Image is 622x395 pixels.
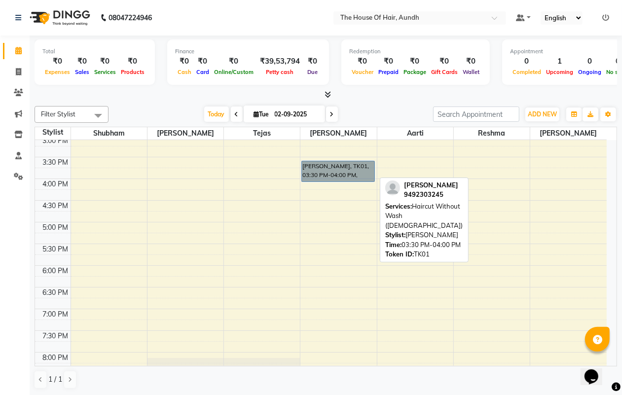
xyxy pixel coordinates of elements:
[460,56,482,67] div: ₹0
[304,56,321,67] div: ₹0
[41,201,71,211] div: 4:30 PM
[401,56,429,67] div: ₹0
[349,56,376,67] div: ₹0
[109,4,152,32] b: 08047224946
[73,56,92,67] div: ₹0
[385,231,405,239] span: Stylist:
[41,266,71,276] div: 6:00 PM
[41,222,71,233] div: 5:00 PM
[385,241,402,249] span: Time:
[42,69,73,75] span: Expenses
[35,127,71,138] div: Stylist
[41,244,71,254] div: 5:30 PM
[224,127,300,140] span: Tejas
[212,56,256,67] div: ₹0
[71,127,147,140] span: Shubham
[377,127,453,140] span: Aarti
[460,69,482,75] span: Wallet
[41,353,71,363] div: 8:00 PM
[404,181,458,189] span: [PERSON_NAME]
[272,107,321,122] input: 2025-09-02
[118,56,147,67] div: ₹0
[147,127,223,140] span: [PERSON_NAME]
[42,56,73,67] div: ₹0
[401,69,429,75] span: Package
[349,69,376,75] span: Voucher
[305,69,320,75] span: Due
[349,47,482,56] div: Redemption
[118,69,147,75] span: Products
[204,107,229,122] span: Today
[376,56,401,67] div: ₹0
[454,127,530,140] span: Reshma
[429,56,460,67] div: ₹0
[256,56,304,67] div: ₹39,53,794
[194,69,212,75] span: Card
[385,202,463,229] span: Haircut Without Wash ([DEMOGRAPHIC_DATA])
[92,56,118,67] div: ₹0
[41,309,71,320] div: 7:00 PM
[544,69,576,75] span: Upcoming
[48,374,62,385] span: 1 / 1
[175,69,194,75] span: Cash
[92,69,118,75] span: Services
[175,47,321,56] div: Finance
[175,56,194,67] div: ₹0
[385,240,463,250] div: 03:30 PM-04:00 PM
[385,230,463,240] div: [PERSON_NAME]
[576,69,604,75] span: Ongoing
[252,110,272,118] span: Tue
[528,110,557,118] span: ADD NEW
[544,56,576,67] div: 1
[429,69,460,75] span: Gift Cards
[576,56,604,67] div: 0
[376,69,401,75] span: Prepaid
[385,250,463,259] div: TK01
[525,108,559,121] button: ADD NEW
[42,47,147,56] div: Total
[300,127,376,140] span: [PERSON_NAME]
[212,69,256,75] span: Online/Custom
[510,69,544,75] span: Completed
[41,287,71,298] div: 6:30 PM
[385,180,400,195] img: profile
[41,110,75,118] span: Filter Stylist
[404,190,458,200] div: 9492303245
[433,107,519,122] input: Search Appointment
[581,356,612,385] iframe: chat widget
[194,56,212,67] div: ₹0
[73,69,92,75] span: Sales
[41,179,71,189] div: 4:00 PM
[264,69,296,75] span: Petty cash
[25,4,93,32] img: logo
[41,136,71,146] div: 3:00 PM
[510,56,544,67] div: 0
[385,202,412,210] span: Services:
[41,331,71,341] div: 7:30 PM
[530,127,607,140] span: [PERSON_NAME]
[41,157,71,168] div: 3:30 PM
[385,250,414,258] span: Token ID:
